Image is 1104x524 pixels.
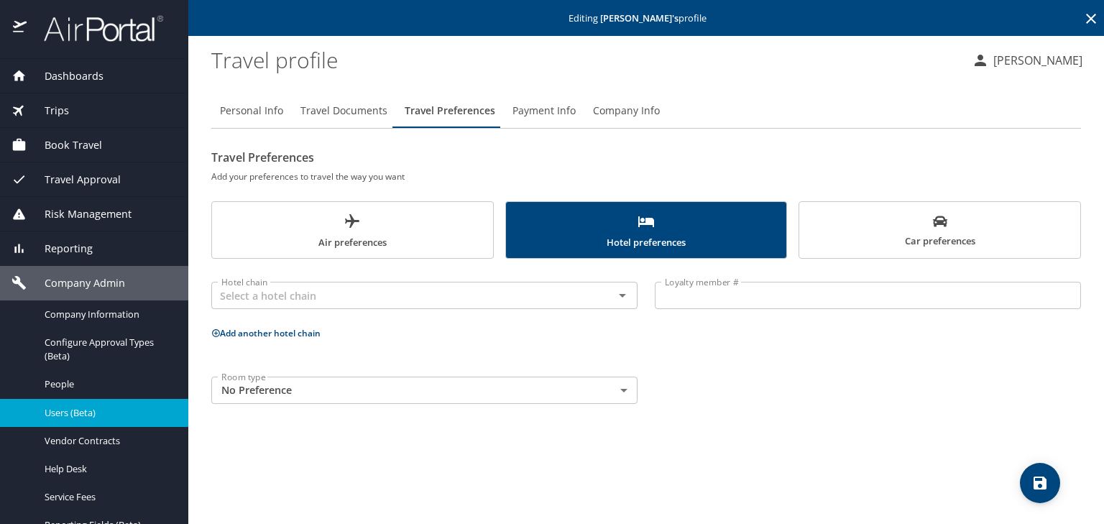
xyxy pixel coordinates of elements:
[211,169,1081,184] h6: Add your preferences to travel the way you want
[27,137,102,153] span: Book Travel
[216,286,591,305] input: Select a hotel chain
[27,103,69,119] span: Trips
[300,102,387,120] span: Travel Documents
[45,462,171,476] span: Help Desk
[211,377,638,404] div: No Preference
[612,285,632,305] button: Open
[989,52,1082,69] p: [PERSON_NAME]
[220,102,283,120] span: Personal Info
[45,434,171,448] span: Vendor Contracts
[211,93,1081,128] div: Profile
[512,102,576,120] span: Payment Info
[28,14,163,42] img: airportal-logo.png
[593,102,660,120] span: Company Info
[45,336,171,363] span: Configure Approval Types (Beta)
[27,206,132,222] span: Risk Management
[966,47,1088,73] button: [PERSON_NAME]
[600,12,678,24] strong: [PERSON_NAME] 's
[211,201,1081,259] div: scrollable force tabs example
[45,377,171,391] span: People
[193,14,1100,23] p: Editing profile
[27,241,93,257] span: Reporting
[45,308,171,321] span: Company Information
[27,275,125,291] span: Company Admin
[45,406,171,420] span: Users (Beta)
[45,490,171,504] span: Service Fees
[211,146,1081,169] h2: Travel Preferences
[13,14,28,42] img: icon-airportal.png
[405,102,495,120] span: Travel Preferences
[221,213,484,251] span: Air preferences
[1020,463,1060,503] button: save
[211,327,321,339] button: Add another hotel chain
[808,214,1072,249] span: Car preferences
[27,68,103,84] span: Dashboards
[27,172,121,188] span: Travel Approval
[211,37,960,82] h1: Travel profile
[515,213,778,251] span: Hotel preferences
